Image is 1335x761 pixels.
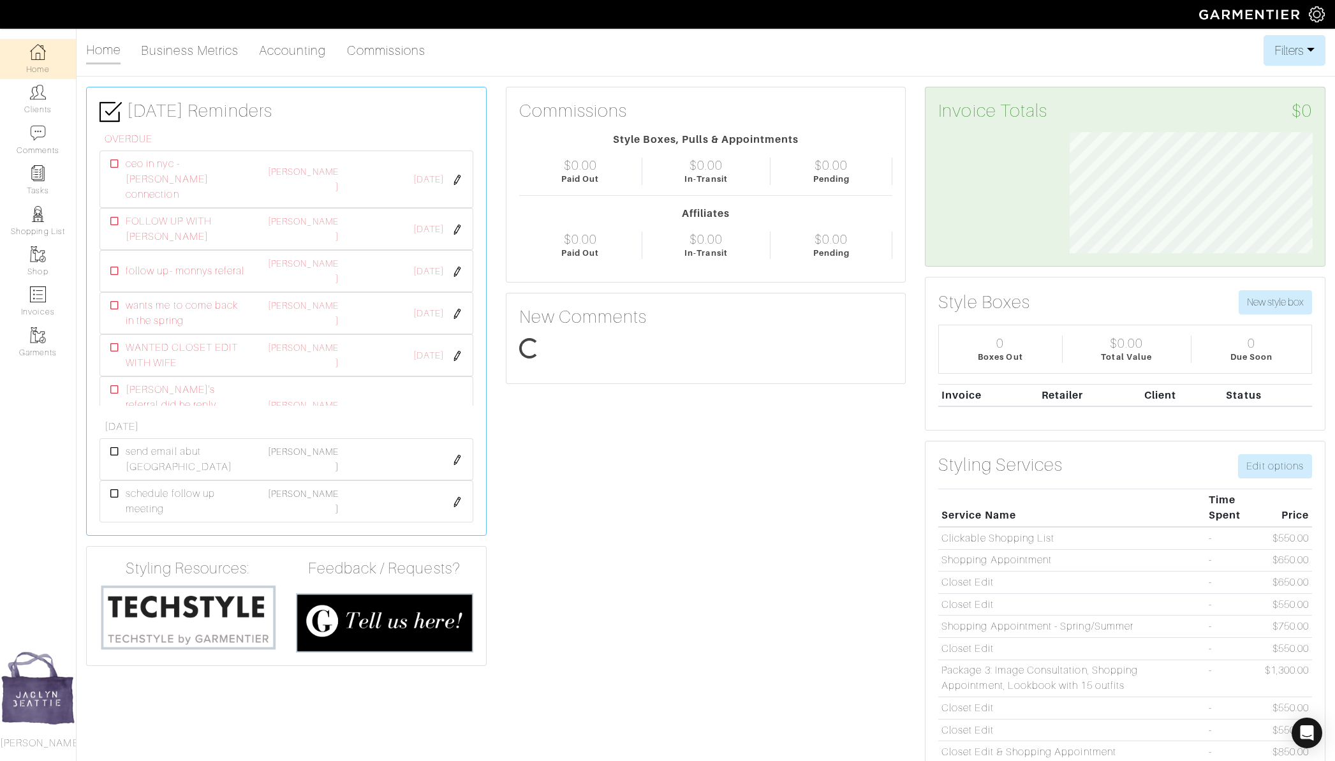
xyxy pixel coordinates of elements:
[452,175,462,185] img: pen-cf24a1663064a2ec1b9c1bd2387e9de7a2fa800b781884d57f21acf72779bad2.png
[126,444,246,475] span: send email abut [GEOGRAPHIC_DATA]
[268,447,339,472] a: [PERSON_NAME]
[938,384,1038,406] th: Invoice
[1206,660,1262,697] td: -
[1264,35,1325,66] button: Filters
[1206,616,1262,638] td: -
[690,158,723,173] div: $0.00
[938,292,1030,313] h3: Style Boxes
[413,173,444,187] span: [DATE]
[268,216,339,242] a: [PERSON_NAME]
[519,206,893,221] div: Affiliates
[815,232,848,247] div: $0.00
[1038,384,1141,406] th: Retailer
[519,132,893,147] div: Style Boxes, Pulls & Appointments
[452,309,462,319] img: pen-cf24a1663064a2ec1b9c1bd2387e9de7a2fa800b781884d57f21acf72779bad2.png
[268,166,339,192] a: [PERSON_NAME]
[347,38,426,63] a: Commissions
[1292,100,1312,122] span: $0
[1262,593,1312,616] td: $550.00
[126,263,244,279] span: follow up- monnys referal
[30,165,46,181] img: reminder-icon-8004d30b9f0a5d33ae49ab947aed9ed385cf756f9e5892f1edd6e32f2345188e.png
[1141,384,1223,406] th: Client
[30,125,46,141] img: comment-icon-a0a6a9ef722e966f86d9cbdc48e553b5cf19dbc54f86b18d962a5391bc8f6eb6.png
[126,486,246,517] span: schedule follow up meeting
[100,100,473,123] h3: [DATE] Reminders
[684,173,728,185] div: In-Transit
[978,351,1022,363] div: Boxes Out
[1309,6,1325,22] img: gear-icon-white-bd11855cb880d31180b6d7d6211b90ccbf57a29d726f0c71d8c61bd08dd39cc2.png
[413,307,444,321] span: [DATE]
[938,637,1206,660] td: Closet Edit
[1206,719,1262,741] td: -
[268,343,339,368] a: [PERSON_NAME]
[126,298,246,329] span: wants me to come back in the spring
[519,306,893,328] h3: New Comments
[938,100,1312,122] h3: Invoice Totals
[126,382,246,443] span: [PERSON_NAME]'s referral did he reply about [GEOGRAPHIC_DATA]?
[100,101,122,123] img: check-box-icon-36a4915ff3ba2bd8f6e4f29bc755bb66becd62c870f447fc0dd1365fcfddab58.png
[938,489,1206,527] th: Service Name
[30,44,46,60] img: dashboard-icon-dbcd8f5a0b271acd01030246c82b418ddd0df26cd7fceb0bd07c9910d44c42f6.png
[1262,489,1312,527] th: Price
[30,206,46,222] img: stylists-icon-eb353228a002819b7ec25b43dbf5f0378dd9e0616d9560372ff212230b889e62.png
[30,327,46,343] img: garments-icon-b7da505a4dc4fd61783c78ac3ca0ef83fa9d6f193b1c9dc38574b1d14d53ca28.png
[690,232,723,247] div: $0.00
[938,454,1063,476] h3: Styling Services
[30,286,46,302] img: orders-icon-0abe47150d42831381b5fb84f609e132dff9fe21cb692f30cb5eec754e2cba89.png
[938,549,1206,572] td: Shopping Appointment
[1262,549,1312,572] td: $650.00
[452,267,462,277] img: pen-cf24a1663064a2ec1b9c1bd2387e9de7a2fa800b781884d57f21acf72779bad2.png
[564,158,597,173] div: $0.00
[1262,572,1312,594] td: $650.00
[141,38,239,63] a: Business Metrics
[938,719,1206,741] td: Closet Edit
[452,455,462,465] img: pen-cf24a1663064a2ec1b9c1bd2387e9de7a2fa800b781884d57f21acf72779bad2.png
[1223,384,1312,406] th: Status
[1206,489,1262,527] th: Time Spent
[1101,351,1152,363] div: Total Value
[413,223,444,237] span: [DATE]
[268,300,339,326] a: [PERSON_NAME]
[561,173,599,185] div: Paid Out
[1206,637,1262,660] td: -
[1239,290,1312,314] button: New style box
[1262,616,1312,638] td: $750.00
[1262,527,1312,549] td: $550.00
[296,559,473,578] h4: Feedback / Requests?
[519,100,628,122] h3: Commissions
[938,572,1206,594] td: Closet Edit
[452,351,462,361] img: pen-cf24a1663064a2ec1b9c1bd2387e9de7a2fa800b781884d57f21acf72779bad2.png
[684,247,728,259] div: In-Transit
[30,84,46,100] img: clients-icon-6bae9207a08558b7cb47a8932f037763ab4055f8c8b6bfacd5dc20c3e0201464.png
[813,173,850,185] div: Pending
[126,156,246,202] span: ceo in nyc - [PERSON_NAME] connection
[1206,527,1262,549] td: -
[105,421,473,433] h6: [DATE]
[1230,351,1272,363] div: Due Soon
[938,593,1206,616] td: Closet Edit
[126,340,246,371] span: WANTED CLOSET EDIT WITH WIFE
[1262,719,1312,741] td: $550.00
[815,158,848,173] div: $0.00
[938,616,1206,638] td: Shopping Appointment - Spring/Summer
[296,593,473,653] img: feedback_requests-3821251ac2bd56c73c230f3229a5b25d6eb027adea667894f41107c140538ee0.png
[30,246,46,262] img: garments-icon-b7da505a4dc4fd61783c78ac3ca0ef83fa9d6f193b1c9dc38574b1d14d53ca28.png
[413,349,444,363] span: [DATE]
[413,265,444,279] span: [DATE]
[813,247,850,259] div: Pending
[996,336,1004,351] div: 0
[1110,336,1143,351] div: $0.00
[1193,3,1309,26] img: garmentier-logo-header-white-b43fb05a5012e4ada735d5af1a66efaba907eab6374d6393d1fbf88cb4ef424d.png
[1206,549,1262,572] td: -
[1262,660,1312,697] td: $1,300.00
[268,400,339,425] a: [PERSON_NAME]
[452,497,462,507] img: pen-cf24a1663064a2ec1b9c1bd2387e9de7a2fa800b781884d57f21acf72779bad2.png
[100,559,277,578] h4: Styling Resources:
[564,232,597,247] div: $0.00
[86,37,121,64] a: Home
[1262,697,1312,720] td: $550.00
[268,489,339,514] a: [PERSON_NAME]
[1262,637,1312,660] td: $550.00
[938,660,1206,697] td: Package 3: Image Consultation, Shopping Appointment, Lookbook with 15 outfits
[105,133,473,145] h6: OVERDUE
